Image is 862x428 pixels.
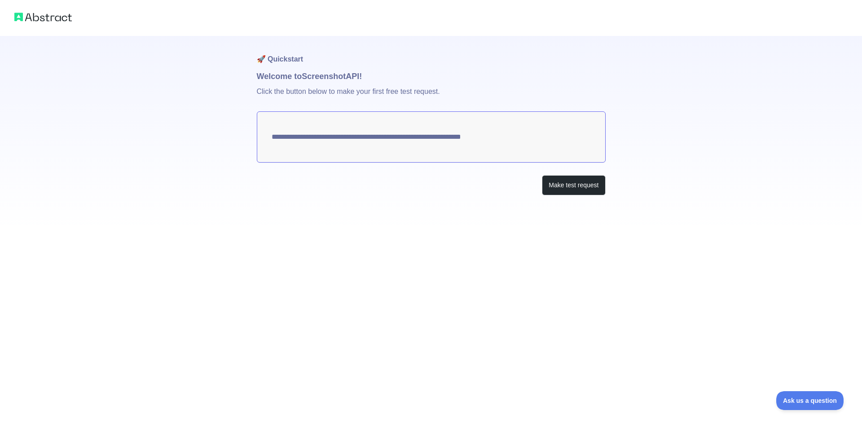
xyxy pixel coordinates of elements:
[542,175,605,195] button: Make test request
[776,391,844,410] iframe: Toggle Customer Support
[257,36,606,70] h1: 🚀 Quickstart
[257,70,606,83] h1: Welcome to Screenshot API!
[14,11,72,23] img: Abstract logo
[257,83,606,111] p: Click the button below to make your first free test request.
